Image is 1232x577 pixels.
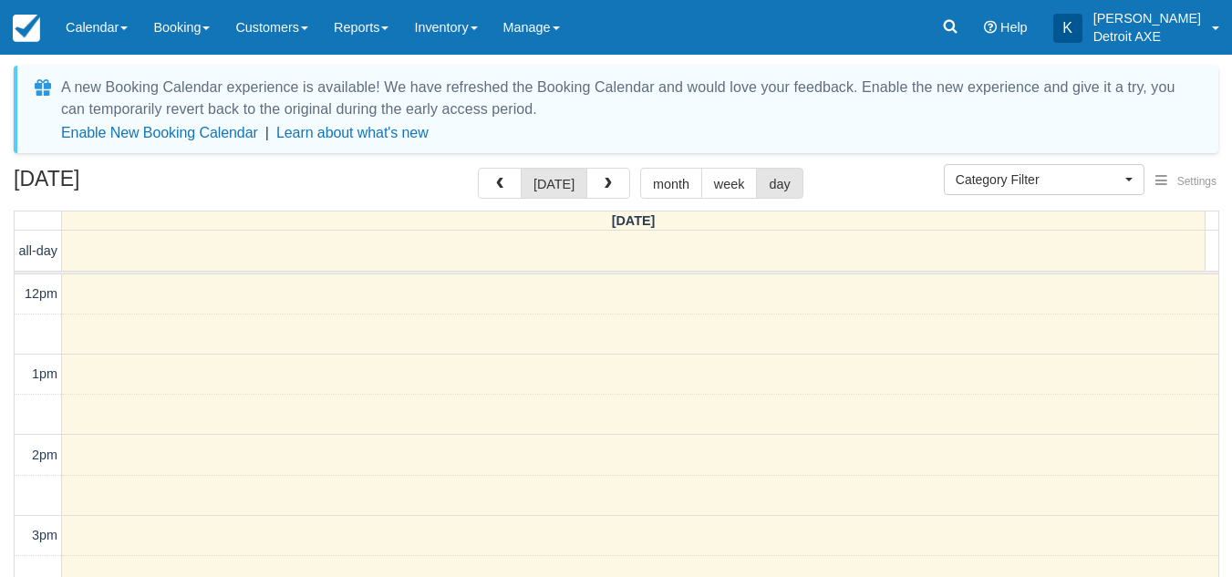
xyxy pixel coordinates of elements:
[612,213,656,228] span: [DATE]
[521,168,587,199] button: [DATE]
[956,170,1121,189] span: Category Filter
[1177,175,1216,188] span: Settings
[1144,169,1227,195] button: Settings
[1000,20,1028,35] span: Help
[61,77,1196,120] div: A new Booking Calendar experience is available! We have refreshed the Booking Calendar and would ...
[984,21,997,34] i: Help
[1093,27,1201,46] p: Detroit AXE
[32,366,57,381] span: 1pm
[19,243,57,258] span: all-day
[276,125,429,140] a: Learn about what's new
[32,528,57,542] span: 3pm
[13,15,40,42] img: checkfront-main-nav-mini-logo.png
[640,168,702,199] button: month
[756,168,802,199] button: day
[32,448,57,462] span: 2pm
[265,125,269,140] span: |
[1053,14,1082,43] div: K
[61,124,258,142] button: Enable New Booking Calendar
[14,168,244,201] h2: [DATE]
[25,286,57,301] span: 12pm
[701,168,758,199] button: week
[1093,9,1201,27] p: [PERSON_NAME]
[944,164,1144,195] button: Category Filter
